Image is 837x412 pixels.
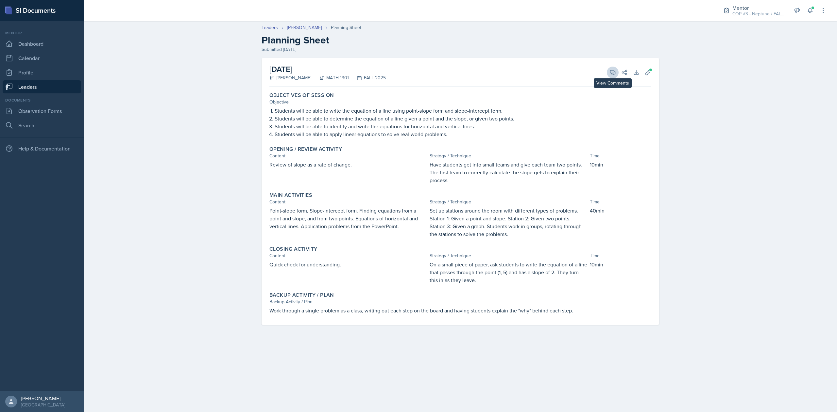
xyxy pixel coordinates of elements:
[590,252,651,259] div: Time
[732,10,785,17] div: COP #3 - Neptune / FALL 2025
[269,63,386,75] h2: [DATE]
[430,198,587,205] div: Strategy / Technique
[269,252,427,259] div: Content
[3,30,81,36] div: Mentor
[590,152,651,159] div: Time
[269,74,311,81] div: [PERSON_NAME]
[590,161,651,168] p: 10min
[269,152,427,159] div: Content
[430,161,587,184] p: Have students get into small teams and give each team two points. The first team to correctly cal...
[331,24,361,31] div: Planning Sheet
[3,80,81,93] a: Leaders
[3,119,81,132] a: Search
[269,192,312,198] label: Main Activities
[3,104,81,118] a: Observation Forms
[3,66,81,79] a: Profile
[21,402,65,408] div: [GEOGRAPHIC_DATA]
[3,97,81,103] div: Documents
[349,74,386,81] div: FALL 2025
[269,307,651,314] p: Work through a single problem as a class, writing out each step on the board and having students ...
[590,198,651,205] div: Time
[269,161,427,168] p: Review of slope as a rate of change.
[430,261,587,284] p: On a small piece of paper, ask students to write the equation of a line that passes through the p...
[269,99,651,105] div: Objective
[3,37,81,50] a: Dashboard
[732,4,785,12] div: Mentor
[275,130,651,138] p: Students will be able to apply linear equations to solve real-world problems.
[269,246,317,252] label: Closing Activity
[269,198,427,205] div: Content
[269,292,334,298] label: Backup Activity / Plan
[275,115,651,122] p: Students will be able to determine the equation of a line given a point and the slope, or given t...
[262,24,278,31] a: Leaders
[262,46,659,53] div: Submitted [DATE]
[607,67,619,78] button: View Comments
[262,34,659,46] h2: Planning Sheet
[269,92,334,99] label: Objectives of Session
[590,261,651,268] p: 10min
[3,142,81,155] div: Help & Documentation
[3,52,81,65] a: Calendar
[275,122,651,130] p: Students will be able to identify and write the equations for horizontal and vertical lines.
[21,395,65,402] div: [PERSON_NAME]
[275,107,651,115] p: Students will be able to write the equation of a line using point-slope form and slope-intercept ...
[269,261,427,268] p: Quick check for understanding.
[430,152,587,159] div: Strategy / Technique
[287,24,322,31] a: [PERSON_NAME]
[590,207,651,214] p: 40min
[430,252,587,259] div: Strategy / Technique
[269,207,427,230] p: Point-slope form, Slope-intercept form. Finding equations from a point and slope, and from two po...
[269,146,342,152] label: Opening / Review Activity
[311,74,349,81] div: MATH 1301
[430,207,587,238] p: Set up stations around the room with different types of problems. Station 1: Given a point and sl...
[269,298,651,305] div: Backup Activity / Plan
